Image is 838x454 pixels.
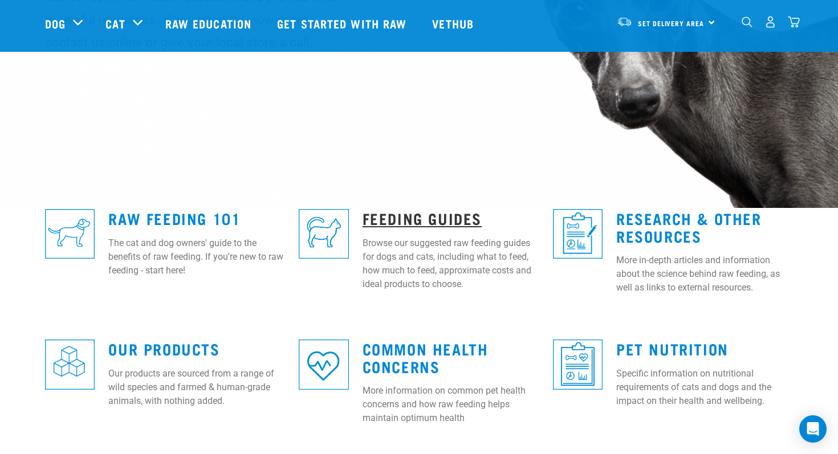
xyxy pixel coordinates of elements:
p: The cat and dog owners' guide to the benefits of raw feeding. If you're new to raw feeding - star... [108,236,285,277]
a: Feeding Guides [363,214,482,222]
a: Pet Nutrition [616,344,729,353]
a: Raw Education [154,1,266,46]
a: Vethub [421,1,488,46]
a: Research & Other Resources [616,214,762,240]
a: Cat [105,15,125,32]
span: Set Delivery Area [638,21,704,25]
p: Specific information on nutritional requirements of cats and dogs and the impact on their health ... [616,367,793,408]
img: re-icons-healthcheck3-sq-blue.png [553,340,603,389]
img: re-icons-heart-sq-blue.png [299,340,348,389]
img: re-icons-cubes2-sq-blue.png [45,340,95,389]
img: re-icons-cat2-sq-blue.png [299,209,348,259]
a: Raw Feeding 101 [108,214,241,222]
p: More in-depth articles and information about the science behind raw feeding, as well as links to ... [616,253,793,295]
img: home-icon@2x.png [788,16,800,28]
img: home-icon-1@2x.png [742,17,752,27]
a: Get started with Raw [266,1,421,46]
img: user.png [764,16,776,28]
a: Our Products [108,344,219,353]
img: re-icons-healthcheck1-sq-blue.png [553,209,603,259]
a: Dog [45,15,66,32]
p: Our products are sourced from a range of wild species and farmed & human-grade animals, with noth... [108,367,285,408]
div: Open Intercom Messenger [799,415,827,443]
img: van-moving.png [617,17,632,27]
p: More information on common pet health concerns and how raw feeding helps maintain optimum health [363,384,539,425]
p: Browse our suggested raw feeding guides for dogs and cats, including what to feed, how much to fe... [363,236,539,291]
a: Common Health Concerns [363,344,489,370]
img: re-icons-dog3-sq-blue.png [45,209,95,259]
